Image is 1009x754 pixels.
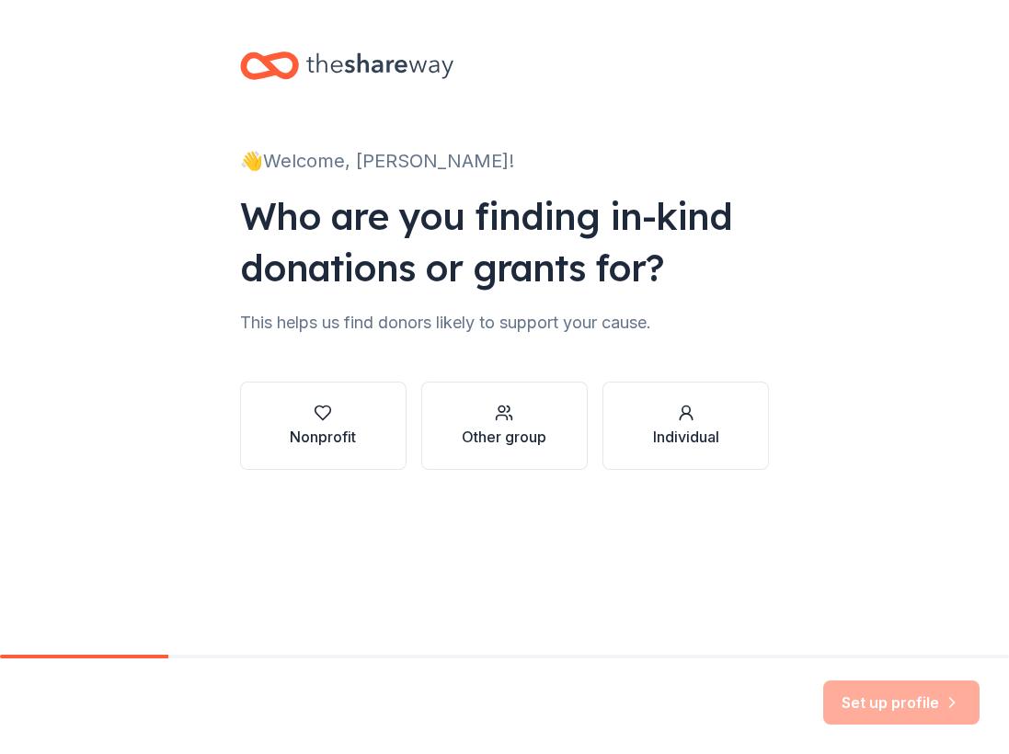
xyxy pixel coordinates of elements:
[240,382,407,470] button: Nonprofit
[421,382,588,470] button: Other group
[290,426,356,448] div: Nonprofit
[602,382,769,470] button: Individual
[653,426,719,448] div: Individual
[462,426,546,448] div: Other group
[240,308,770,337] div: This helps us find donors likely to support your cause.
[240,146,770,176] div: 👋 Welcome, [PERSON_NAME]!
[240,190,770,293] div: Who are you finding in-kind donations or grants for?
